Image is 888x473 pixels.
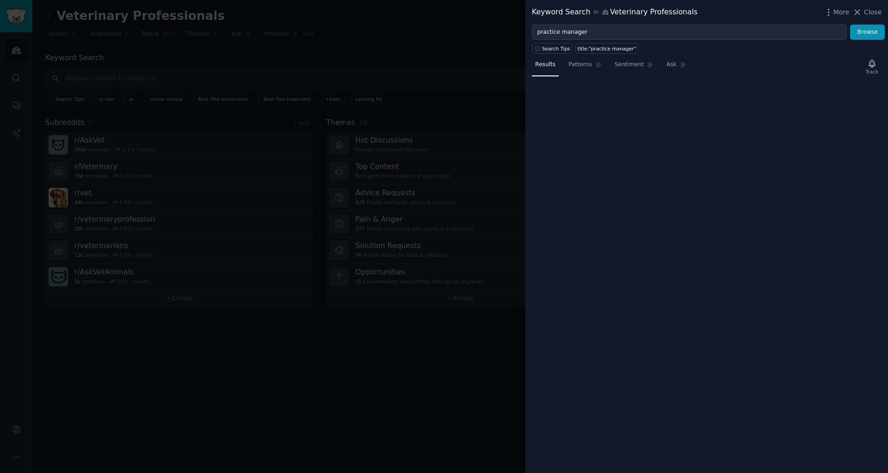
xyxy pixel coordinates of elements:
[568,61,592,69] span: Patterns
[663,57,690,76] a: Ask
[532,6,697,18] div: Keyword Search Veterinary Professionals
[593,8,598,17] span: in
[615,61,644,69] span: Sentiment
[532,43,572,54] button: Search Tips
[611,57,657,76] a: Sentiment
[575,43,638,54] a: title:"practice manager"
[542,45,570,52] span: Search Tips
[666,61,677,69] span: Ask
[824,7,850,17] button: More
[850,25,885,40] button: Browse
[532,57,559,76] a: Results
[852,7,882,17] button: Close
[864,7,882,17] span: Close
[833,7,850,17] span: More
[535,61,555,69] span: Results
[532,25,847,40] input: Try a keyword related to your business
[578,45,636,52] div: title:"practice manager"
[565,57,604,76] a: Patterns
